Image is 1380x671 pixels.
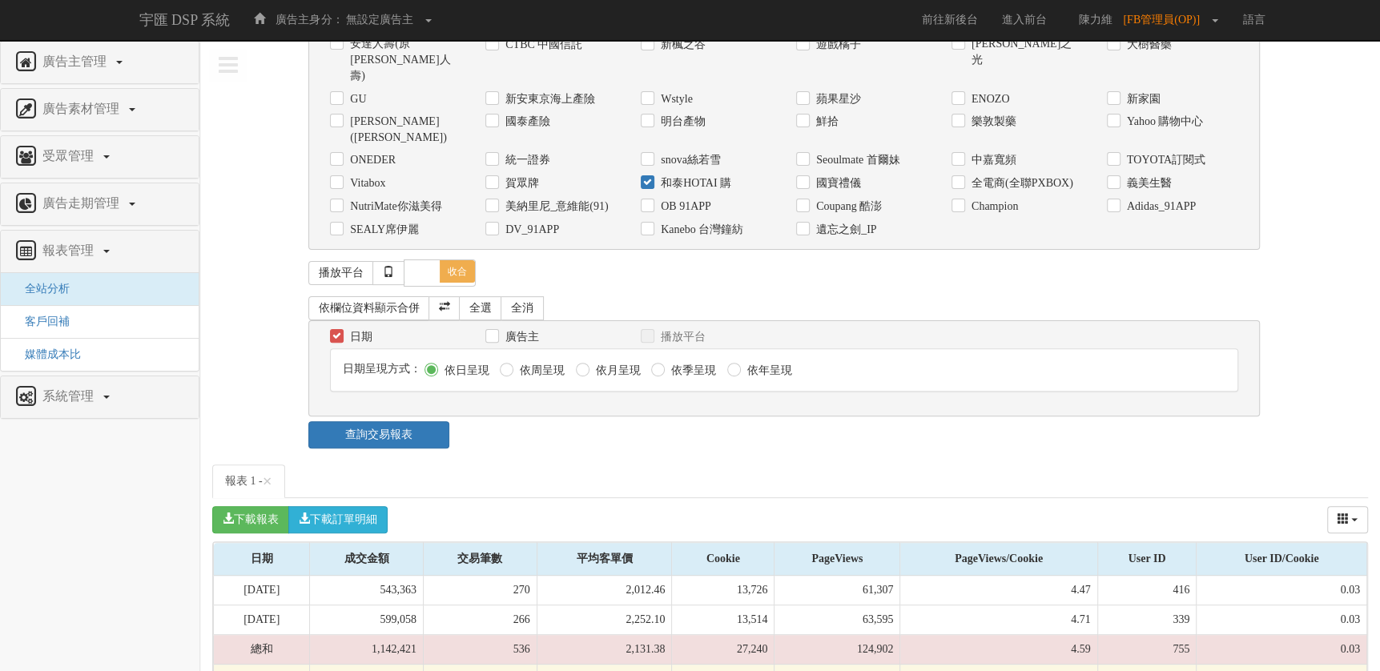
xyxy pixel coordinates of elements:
[657,152,721,168] label: snova絲若雪
[900,605,1097,635] td: 4.71
[310,576,424,605] td: 543,363
[537,576,672,605] td: 2,012.46
[501,175,539,191] label: 賀眾牌
[346,222,419,238] label: SEALY席伊麗
[657,329,706,345] label: 播放平台
[657,175,731,191] label: 和泰HOTAI 購
[346,199,441,215] label: NutriMate你滋美得
[276,14,343,26] span: 廣告主身分：
[346,175,385,191] label: Vitabox
[1123,199,1196,215] label: Adidas_91APP
[38,243,102,257] span: 報表管理
[1327,506,1369,533] div: Columns
[441,363,489,379] label: 依日呈現
[346,36,461,84] label: 安達人壽(原[PERSON_NAME]人壽)
[501,91,595,107] label: 新安東京海上產險
[214,543,309,575] div: 日期
[501,114,550,130] label: 國泰產險
[214,605,310,635] td: [DATE]
[774,543,899,575] div: PageViews
[214,635,310,665] td: 總和
[812,114,839,130] label: 鮮拾
[1123,152,1205,168] label: TOYOTA訂閱式
[346,114,461,146] label: [PERSON_NAME]([PERSON_NAME])
[346,14,413,26] span: 無設定廣告主
[968,199,1018,215] label: Champion
[263,473,272,490] button: Close
[1123,14,1208,26] span: [FB管理員(OP)]
[537,635,672,665] td: 2,131.38
[38,196,127,210] span: 廣告走期管理
[13,384,187,410] a: 系統管理
[13,50,187,75] a: 廣告主管理
[459,296,502,320] a: 全選
[424,576,537,605] td: 270
[308,421,449,448] a: 查詢交易報表
[672,605,774,635] td: 13,514
[774,635,900,665] td: 124,902
[38,389,102,403] span: 系統管理
[812,152,900,168] label: Seoulmate 首爾妹
[346,152,396,168] label: ONEDER
[812,199,882,215] label: Coupang 酷澎
[343,363,421,375] span: 日期呈現方式：
[774,605,900,635] td: 63,595
[592,363,641,379] label: 依月呈現
[424,543,537,575] div: 交易筆數
[1097,605,1197,635] td: 339
[346,91,366,107] label: GU
[212,464,285,498] a: 報表 1 -
[657,199,711,215] label: OB 91APP
[501,37,582,53] label: CTBC 中國信託
[1197,543,1366,575] div: User ID/Cookie
[501,222,559,238] label: DV_91APP
[1123,91,1161,107] label: 新家園
[812,37,861,53] label: 遊戲橘子
[310,635,424,665] td: 1,142,421
[1123,175,1172,191] label: 義美生醫
[1071,14,1120,26] span: 陳力維
[516,363,565,379] label: 依周呈現
[440,260,475,283] span: 收合
[812,175,861,191] label: 國寶禮儀
[501,329,539,345] label: 廣告主
[900,635,1097,665] td: 4.59
[13,283,70,295] a: 全站分析
[1123,37,1172,53] label: 大樹醫藥
[501,199,608,215] label: 美納里尼_意維能(91)
[672,635,774,665] td: 27,240
[424,635,537,665] td: 536
[1098,543,1197,575] div: User ID
[310,543,423,575] div: 成交金額
[424,605,537,635] td: 266
[346,329,372,345] label: 日期
[672,543,774,575] div: Cookie
[13,239,187,264] a: 報表管理
[812,91,861,107] label: 蘋果星沙
[1097,576,1197,605] td: 416
[212,506,289,533] button: 下載報表
[13,348,81,360] a: 媒體成本比
[1197,635,1367,665] td: 0.03
[657,114,706,130] label: 明台產物
[537,543,672,575] div: 平均客單價
[968,91,1009,107] label: ENOZO
[214,576,310,605] td: [DATE]
[263,472,272,491] span: ×
[310,605,424,635] td: 599,058
[38,149,102,163] span: 受眾管理
[667,363,716,379] label: 依季呈現
[38,54,115,68] span: 廣告主管理
[13,315,70,327] span: 客戶回補
[38,102,127,115] span: 廣告素材管理
[1327,506,1369,533] button: columns
[774,576,900,605] td: 61,307
[657,222,743,238] label: Kanebo 台灣鐘紡
[13,144,187,170] a: 受眾管理
[812,222,876,238] label: 遺忘之劍_IP
[657,91,693,107] label: Wstyle
[900,576,1097,605] td: 4.47
[1197,605,1367,635] td: 0.03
